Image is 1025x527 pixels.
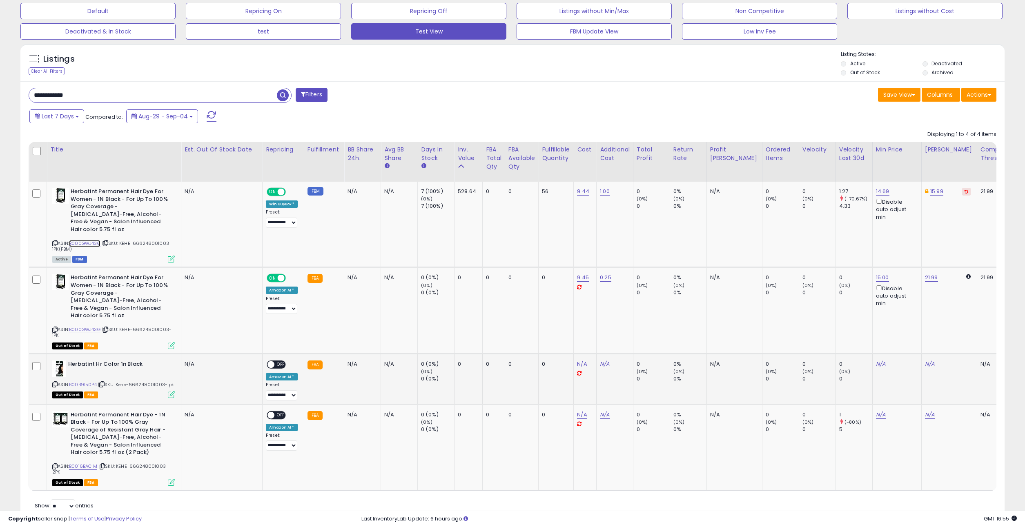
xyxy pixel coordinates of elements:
[69,463,97,470] a: B0016BACIM
[384,274,411,281] div: N/A
[637,426,670,433] div: 0
[52,479,83,486] span: All listings that are currently out of stock and unavailable for purchase on Amazon
[421,375,454,382] div: 0 (0%)
[802,282,814,289] small: (0%)
[802,368,814,375] small: (0%)
[29,67,65,75] div: Clear All Filters
[486,188,499,195] div: 0
[266,433,298,451] div: Preset:
[673,196,685,202] small: (0%)
[421,426,454,433] div: 0 (0%)
[802,188,836,195] div: 0
[850,69,880,76] label: Out of Stock
[266,424,298,431] div: Amazon AI *
[577,360,587,368] a: N/A
[421,162,426,170] small: Days In Stock.
[186,3,341,19] button: Repricing On
[186,23,341,40] button: test
[980,360,1020,368] div: N/A
[71,188,170,235] b: Herbatint Permanent Hair Dye For Women - 1N Black - For Up To 100% Gray Coverage - [MEDICAL_DATA]...
[52,188,175,262] div: ASIN:
[348,188,374,195] div: N/A
[766,145,795,162] div: Ordered Items
[876,411,886,419] a: N/A
[266,373,298,380] div: Amazon AI *
[266,145,301,154] div: Repricing
[266,200,298,208] div: Win BuyBox *
[850,60,865,67] label: Active
[839,289,872,296] div: 0
[307,411,323,420] small: FBA
[185,188,256,195] p: N/A
[637,289,670,296] div: 0
[839,368,851,375] small: (0%)
[106,515,142,523] a: Privacy Policy
[421,274,454,281] div: 0 (0%)
[802,426,836,433] div: 0
[508,188,532,195] div: 0
[351,3,506,19] button: Repricing Off
[421,282,432,289] small: (0%)
[185,145,259,154] div: Est. Out Of Stock Date
[673,289,706,296] div: 0%
[266,382,298,400] div: Preset:
[673,360,706,368] div: 0%
[285,189,298,196] span: OFF
[980,411,1020,418] div: N/A
[600,187,610,196] a: 1.00
[42,112,74,120] span: Last 7 Days
[600,411,610,419] a: N/A
[267,189,278,196] span: ON
[710,274,756,281] div: N/A
[682,3,837,19] button: Non Competitive
[600,145,630,162] div: Additional Cost
[52,326,172,338] span: | SKU: KEHE-666248001003-1PK
[710,360,756,368] div: N/A
[266,209,298,228] div: Preset:
[766,188,799,195] div: 0
[766,196,777,202] small: (0%)
[766,274,799,281] div: 0
[876,197,915,221] div: Disable auto adjust min
[876,145,918,154] div: Min Price
[637,375,670,382] div: 0
[839,282,851,289] small: (0%)
[802,289,836,296] div: 0
[839,375,872,382] div: 0
[384,360,411,368] div: N/A
[766,282,777,289] small: (0%)
[307,145,341,154] div: Fulfillment
[20,3,176,19] button: Default
[802,145,832,154] div: Velocity
[876,187,889,196] a: 14.69
[710,411,756,418] div: N/A
[52,342,83,349] span: All listings that are currently out of stock and unavailable for purchase on Amazon
[710,188,756,195] div: N/A
[802,360,836,368] div: 0
[839,360,872,368] div: 0
[637,196,648,202] small: (0%)
[52,256,71,263] span: All listings currently available for purchase on Amazon
[458,145,479,162] div: Inv. value
[637,368,648,375] small: (0%)
[508,360,532,368] div: 0
[984,515,1017,523] span: 2025-09-12 16:55 GMT
[266,296,298,314] div: Preset:
[52,411,175,485] div: ASIN:
[384,162,389,170] small: Avg BB Share.
[673,202,706,210] div: 0%
[29,109,84,123] button: Last 7 Days
[673,411,706,418] div: 0%
[50,145,178,154] div: Title
[69,381,97,388] a: B00B9150P4
[710,145,759,162] div: Profit [PERSON_NAME]
[930,187,943,196] a: 15.99
[673,282,685,289] small: (0%)
[69,240,100,247] a: B000GWJ43G
[348,411,374,418] div: N/A
[577,411,587,419] a: N/A
[35,502,94,509] span: Show: entries
[85,113,123,121] span: Compared to:
[927,131,996,138] div: Displaying 1 to 4 of 4 items
[71,274,170,321] b: Herbatint Permanent Hair Dye For Women - 1N Black - For Up To 100% Gray Coverage - [MEDICAL_DATA]...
